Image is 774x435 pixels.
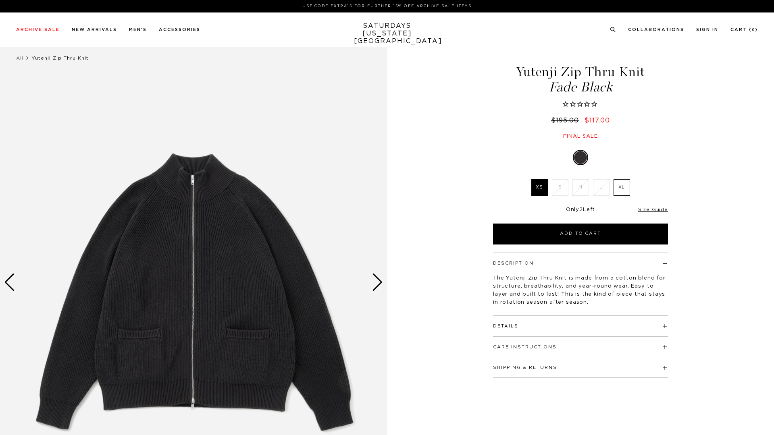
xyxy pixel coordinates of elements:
button: Care Instructions [493,345,557,349]
label: XL [614,179,630,196]
p: Use Code EXTRA15 for Further 15% Off Archive Sale Items [19,3,755,9]
button: Shipping & Returns [493,365,557,370]
button: Add to Cart [493,224,668,244]
small: 0 [752,28,755,32]
span: Fade Black [492,81,669,94]
h1: Yutenji Zip Thru Knit [492,65,669,94]
a: Archive Sale [16,27,60,32]
label: Fade Black [574,151,587,164]
a: Sign In [696,27,718,32]
del: $195.00 [551,117,582,124]
p: The Yutenji Zip Thru Knit is made from a cotton blend for structure, breathability, and year-roun... [493,274,668,307]
a: SATURDAYS[US_STATE][GEOGRAPHIC_DATA] [354,22,420,45]
a: All [16,56,23,60]
div: Final sale [492,133,669,140]
div: Previous slide [4,273,15,291]
span: $117.00 [585,117,610,124]
a: New Arrivals [72,27,117,32]
span: 2 [579,207,583,212]
div: Only Left [493,207,668,213]
a: Size Guide [638,207,668,212]
span: Rated 0.0 out of 5 stars 0 reviews [492,100,669,109]
button: Details [493,324,518,328]
label: XS [531,179,548,196]
a: Accessories [159,27,200,32]
a: Collaborations [628,27,684,32]
a: Men's [129,27,147,32]
span: Yutenji Zip Thru Knit [31,56,89,60]
a: Cart (0) [730,27,758,32]
button: Description [493,261,534,265]
div: Next slide [372,273,383,291]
